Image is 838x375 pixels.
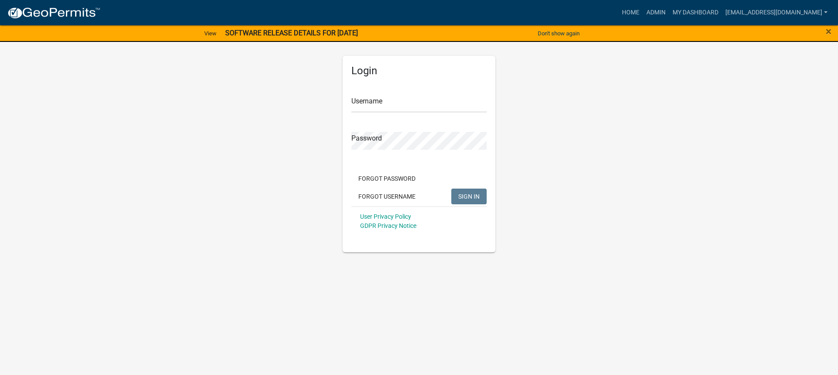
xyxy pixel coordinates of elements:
a: User Privacy Policy [360,213,411,220]
strong: SOFTWARE RELEASE DETAILS FOR [DATE] [225,29,358,37]
a: My Dashboard [669,4,722,21]
a: Home [618,4,643,21]
h5: Login [351,65,487,77]
button: Forgot Username [351,189,422,204]
a: View [201,26,220,41]
a: [EMAIL_ADDRESS][DOMAIN_NAME] [722,4,831,21]
span: SIGN IN [458,193,480,200]
a: GDPR Privacy Notice [360,222,416,229]
a: Admin [643,4,669,21]
button: Don't show again [534,26,583,41]
span: × [826,25,831,38]
button: SIGN IN [451,189,487,204]
button: Close [826,26,831,37]
button: Forgot Password [351,171,422,186]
